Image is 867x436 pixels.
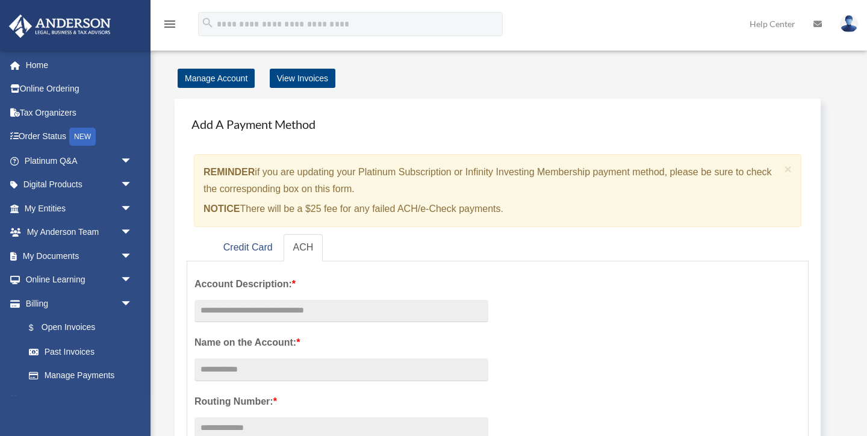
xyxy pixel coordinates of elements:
[214,234,282,261] a: Credit Card
[17,316,151,340] a: $Open Invoices
[284,234,323,261] a: ACH
[8,244,151,268] a: My Documentsarrow_drop_down
[194,334,488,351] label: Name on the Account:
[120,196,144,221] span: arrow_drop_down
[785,162,792,176] span: ×
[17,364,144,388] a: Manage Payments
[8,291,151,316] a: Billingarrow_drop_down
[785,163,792,175] button: Close
[163,17,177,31] i: menu
[194,393,488,410] label: Routing Number:
[840,15,858,33] img: User Pic
[8,387,151,411] a: Events Calendar
[120,291,144,316] span: arrow_drop_down
[17,340,151,364] a: Past Invoices
[120,268,144,293] span: arrow_drop_down
[8,173,151,197] a: Digital Productsarrow_drop_down
[204,201,780,217] p: There will be a $25 fee for any failed ACH/e-Check payments.
[8,196,151,220] a: My Entitiesarrow_drop_down
[69,128,96,146] div: NEW
[178,69,255,88] a: Manage Account
[120,149,144,173] span: arrow_drop_down
[8,149,151,173] a: Platinum Q&Aarrow_drop_down
[194,154,801,227] div: if you are updating your Platinum Subscription or Infinity Investing Membership payment method, p...
[194,276,488,293] label: Account Description:
[163,21,177,31] a: menu
[8,53,151,77] a: Home
[36,320,42,335] span: $
[120,173,144,198] span: arrow_drop_down
[8,77,151,101] a: Online Ordering
[204,204,240,214] strong: NOTICE
[8,268,151,292] a: Online Learningarrow_drop_down
[8,220,151,244] a: My Anderson Teamarrow_drop_down
[8,101,151,125] a: Tax Organizers
[5,14,114,38] img: Anderson Advisors Platinum Portal
[270,69,335,88] a: View Invoices
[201,16,214,30] i: search
[187,111,809,137] h4: Add A Payment Method
[8,125,151,149] a: Order StatusNEW
[120,220,144,245] span: arrow_drop_down
[204,167,255,177] strong: REMINDER
[120,244,144,269] span: arrow_drop_down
